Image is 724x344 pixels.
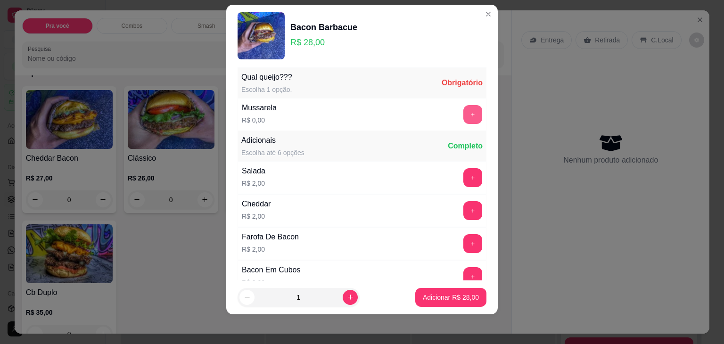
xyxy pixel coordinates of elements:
[463,267,482,286] button: add
[463,201,482,220] button: add
[290,36,357,49] p: R$ 28,00
[242,165,265,177] div: Salada
[242,212,271,221] p: R$ 2,00
[242,179,265,188] p: R$ 2,00
[481,7,496,22] button: Close
[241,148,304,157] div: Escolha até 6 opções
[242,231,299,243] div: Farofa De Bacon
[343,290,358,305] button: increase-product-quantity
[463,234,482,253] button: add
[242,245,299,254] p: R$ 2,00
[242,278,301,287] p: R$ 3,00
[241,135,304,146] div: Adicionais
[442,77,483,89] div: Obrigatório
[463,105,482,124] button: add
[415,288,486,307] button: Adicionar R$ 28,00
[239,290,255,305] button: decrease-product-quantity
[242,264,301,276] div: Bacon Em Cubos
[241,85,292,94] div: Escolha 1 opção.
[238,12,285,59] img: product-image
[242,198,271,210] div: Cheddar
[448,140,483,152] div: Completo
[290,21,357,34] div: Bacon Barbacue
[463,168,482,187] button: add
[241,72,292,83] div: Qual queijo???
[242,115,277,125] p: R$ 0,00
[242,102,277,114] div: Mussarela
[423,293,479,302] p: Adicionar R$ 28,00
